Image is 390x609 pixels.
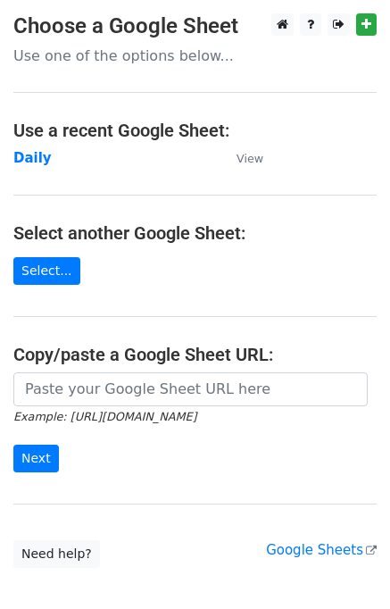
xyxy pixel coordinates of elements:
input: Next [13,445,59,472]
a: View [219,150,263,166]
h4: Copy/paste a Google Sheet URL: [13,344,377,365]
p: Use one of the options below... [13,46,377,65]
small: View [236,152,263,165]
h3: Choose a Google Sheet [13,13,377,39]
a: Need help? [13,540,100,568]
h4: Select another Google Sheet: [13,222,377,244]
a: Google Sheets [266,542,377,558]
a: Select... [13,257,80,285]
a: Daily [13,150,52,166]
input: Paste your Google Sheet URL here [13,372,368,406]
small: Example: [URL][DOMAIN_NAME] [13,410,196,423]
h4: Use a recent Google Sheet: [13,120,377,141]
